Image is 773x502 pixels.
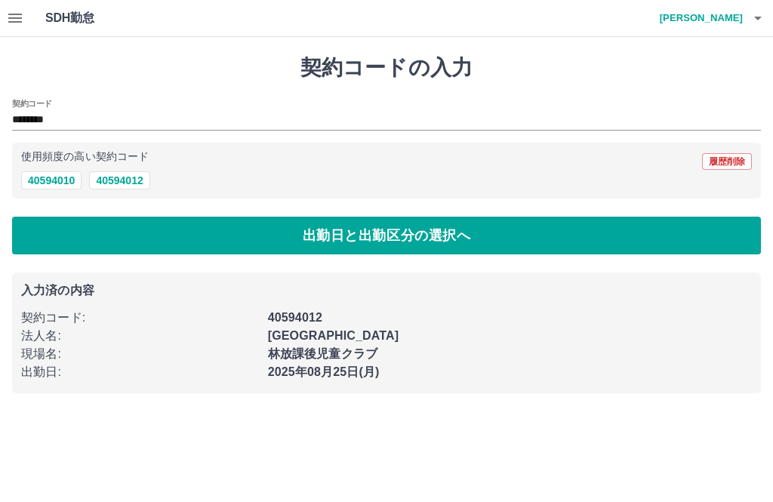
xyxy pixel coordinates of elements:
[268,311,322,324] b: 40594012
[21,152,149,162] p: 使用頻度の高い契約コード
[89,171,149,189] button: 40594012
[21,327,259,345] p: 法人名 :
[12,217,761,254] button: 出勤日と出勤区分の選択へ
[21,345,259,363] p: 現場名 :
[21,171,82,189] button: 40594010
[21,363,259,381] p: 出勤日 :
[12,97,52,109] h2: 契約コード
[21,309,259,327] p: 契約コード :
[268,365,380,378] b: 2025年08月25日(月)
[12,55,761,81] h1: 契約コードの入力
[21,285,752,297] p: 入力済の内容
[268,347,377,360] b: 林放課後児童クラブ
[702,153,752,170] button: 履歴削除
[268,329,399,342] b: [GEOGRAPHIC_DATA]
